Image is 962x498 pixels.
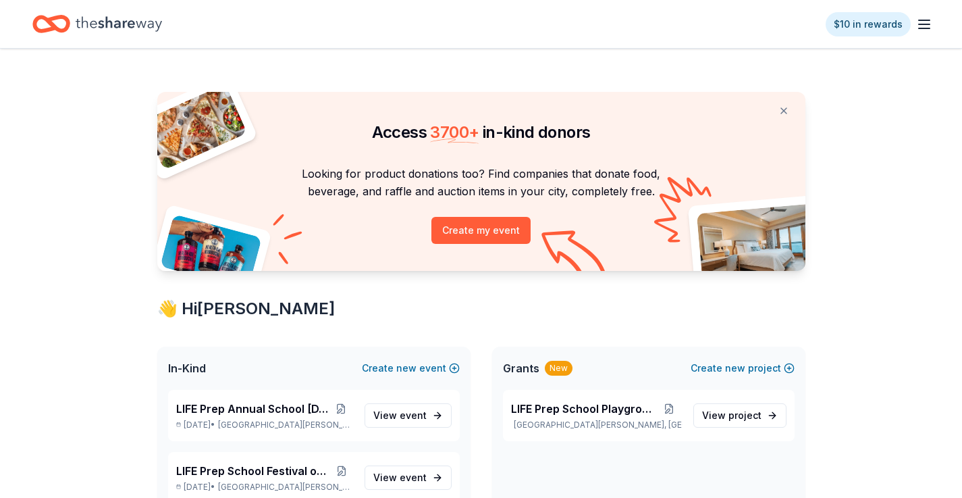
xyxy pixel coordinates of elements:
span: View [702,407,761,424]
p: [DATE] • [176,482,354,493]
button: Create my event [431,217,531,244]
span: LIFE Prep Annual School [DATE] [176,401,329,417]
span: [GEOGRAPHIC_DATA][PERSON_NAME], [GEOGRAPHIC_DATA] [218,420,353,430]
span: new [725,360,745,376]
a: View project [693,403,786,428]
a: $10 in rewards [826,12,911,36]
span: LIFE Prep School Festival of Lights [176,463,331,479]
span: Access in-kind donors [372,122,591,142]
span: new [396,360,417,376]
span: [GEOGRAPHIC_DATA][PERSON_NAME], [GEOGRAPHIC_DATA] [218,482,353,493]
span: Grants [503,360,539,376]
span: In-Kind [168,360,206,376]
span: event [400,409,427,421]
span: project [728,409,761,421]
a: View event [365,466,452,490]
span: LIFE Prep School Playground [511,401,657,417]
img: Pizza [142,84,247,170]
p: Looking for product donations too? Find companies that donate food, beverage, and raffle and auct... [173,165,789,201]
span: 3700 + [430,122,479,142]
p: [GEOGRAPHIC_DATA][PERSON_NAME], [GEOGRAPHIC_DATA] [511,420,683,430]
span: View [373,470,427,486]
button: Createnewproject [691,360,795,376]
div: New [545,361,572,376]
div: 👋 Hi [PERSON_NAME] [157,298,805,320]
span: View [373,407,427,424]
a: View event [365,403,452,428]
span: event [400,472,427,483]
img: Curvy arrow [541,230,609,281]
a: Home [32,8,162,40]
p: [DATE] • [176,420,354,430]
button: Createnewevent [362,360,460,376]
